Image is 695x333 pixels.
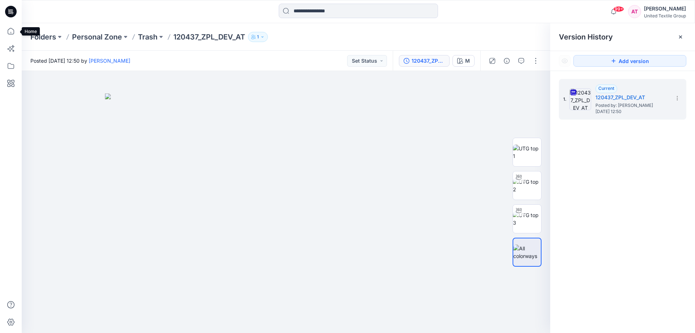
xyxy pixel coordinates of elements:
[644,13,686,18] div: United Textile Group
[257,33,259,41] p: 1
[138,32,157,42] a: Trash
[399,55,450,67] button: 120437_ZPL_DEV_AT
[30,57,130,64] span: Posted [DATE] 12:50 by
[30,32,56,42] a: Folders
[598,86,614,91] span: Current
[513,245,541,260] img: All colorways
[573,55,686,67] button: Add version
[559,33,613,41] span: Version History
[248,32,268,42] button: 1
[513,178,541,193] img: UTG top 2
[72,32,122,42] a: Personal Zone
[569,88,591,110] img: 120437_ZPL_DEV_AT
[595,102,668,109] span: Posted by: Anastasija Trusakova
[563,96,566,103] span: 1.
[452,55,475,67] button: M
[559,55,570,67] button: Show Hidden Versions
[501,55,513,67] button: Details
[595,93,668,102] h5: 120437_ZPL_DEV_AT
[173,32,245,42] p: 120437_ZPL_DEV_AT
[644,4,686,13] div: [PERSON_NAME]
[513,145,541,160] img: UTG top 1
[412,57,445,65] div: 120437_ZPL_DEV_AT
[513,211,541,226] img: UTG top 3
[595,109,668,114] span: [DATE] 12:50
[613,6,624,12] span: 99+
[628,5,641,18] div: AT
[678,34,683,40] button: Close
[465,57,470,65] div: M
[89,58,130,64] a: [PERSON_NAME]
